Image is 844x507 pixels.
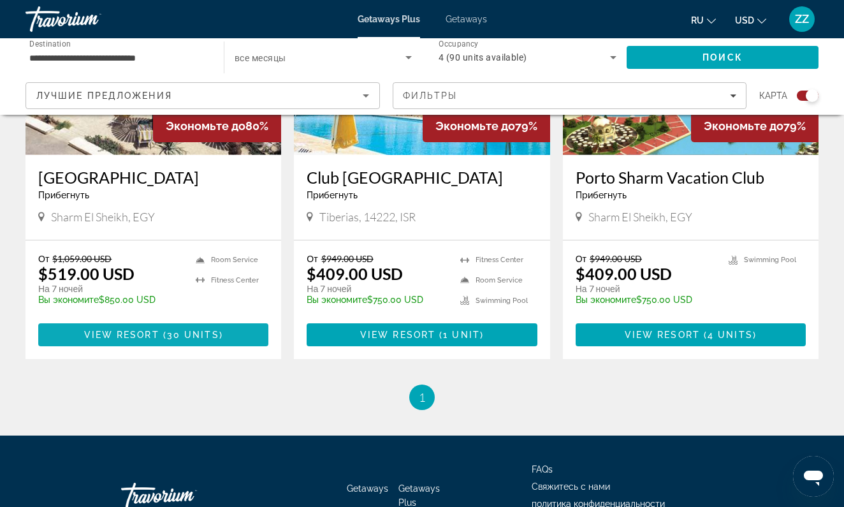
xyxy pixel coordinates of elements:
[625,330,700,340] span: View Resort
[307,253,317,264] span: От
[211,256,258,264] span: Room Service
[691,110,819,142] div: 79%
[443,330,480,340] span: 1 unit
[167,330,219,340] span: 30 units
[307,295,367,305] span: Вы экономите
[476,276,523,284] span: Room Service
[358,14,420,24] a: Getaways Plus
[38,283,183,295] p: На 7 ночей
[36,91,172,101] span: Лучшие предложения
[38,190,89,200] span: Прибегнуть
[435,330,484,340] span: ( )
[446,14,487,24] a: Getaways
[576,295,716,305] p: $750.00 USD
[439,52,527,62] span: 4 (90 units available)
[532,464,553,474] a: FAQs
[38,323,268,346] button: View Resort(30 units)
[532,481,610,492] a: Свяжитесь с нами
[423,110,550,142] div: 79%
[211,276,259,284] span: Fitness Center
[691,11,716,29] button: Change language
[439,40,479,48] span: Occupancy
[576,283,716,295] p: На 7 ночей
[590,253,642,264] span: $949.00 USD
[319,210,416,224] span: Tiberias, 14222, ISR
[795,13,809,26] span: ZZ
[159,330,223,340] span: ( )
[627,46,819,69] button: Search
[476,297,528,305] span: Swimming Pool
[735,15,754,26] span: USD
[785,6,819,33] button: User Menu
[576,323,806,346] button: View Resort(4 units)
[38,264,135,283] p: $519.00 USD
[36,88,369,103] mat-select: Sort by
[38,168,268,187] a: [GEOGRAPHIC_DATA]
[576,295,636,305] span: Вы экономите
[38,295,99,305] span: Вы экономите
[576,264,672,283] p: $409.00 USD
[153,110,281,142] div: 80%
[360,330,435,340] span: View Resort
[38,295,183,305] p: $850.00 USD
[321,253,374,264] span: $949.00 USD
[393,82,747,109] button: Filters
[29,39,71,48] span: Destination
[84,330,159,340] span: View Resort
[51,210,155,224] span: Sharm El Sheikh, EGY
[166,119,245,133] span: Экономьте до
[52,253,112,264] span: $1,059.00 USD
[588,210,692,224] span: Sharm El Sheikh, EGY
[704,119,783,133] span: Экономьте до
[735,11,766,29] button: Change currency
[576,190,627,200] span: Прибегнуть
[576,253,586,264] span: От
[700,330,757,340] span: ( )
[38,253,49,264] span: От
[793,456,834,497] iframe: Кнопка запуска окна обмена сообщениями
[435,119,515,133] span: Экономьте до
[235,53,286,63] span: все месяцы
[691,15,704,26] span: ru
[25,385,819,410] nav: Pagination
[307,283,447,295] p: На 7 ночей
[307,295,447,305] p: $750.00 USD
[576,168,806,187] a: Porto Sharm Vacation Club
[307,168,537,187] a: Club [GEOGRAPHIC_DATA]
[29,50,207,66] input: Select destination
[307,190,358,200] span: Прибегнуть
[307,323,537,346] button: View Resort(1 unit)
[347,483,388,494] a: Getaways
[476,256,523,264] span: Fitness Center
[307,264,403,283] p: $409.00 USD
[759,87,787,105] span: карта
[419,390,425,404] span: 1
[25,3,153,36] a: Travorium
[702,52,743,62] span: Поиск
[744,256,796,264] span: Swimming Pool
[708,330,753,340] span: 4 units
[403,91,458,101] span: Фильтры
